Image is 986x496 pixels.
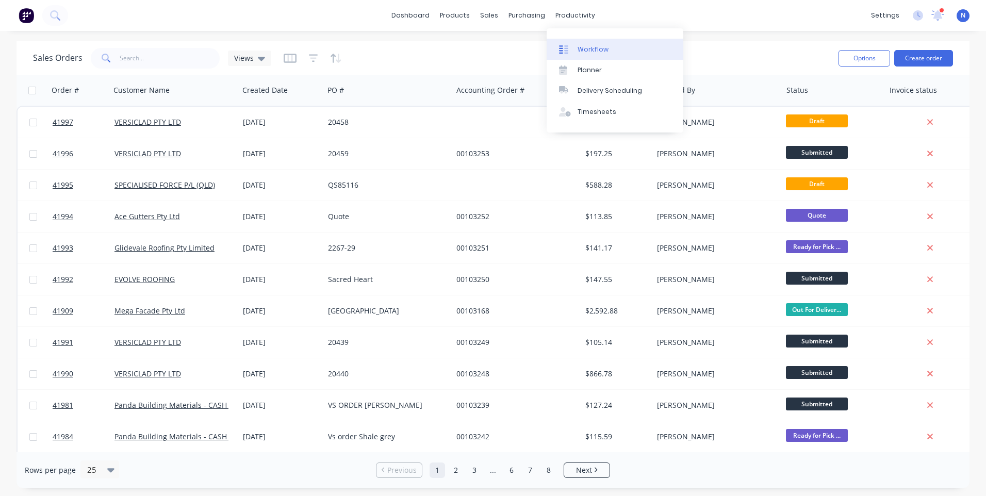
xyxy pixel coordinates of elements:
[866,8,905,23] div: settings
[53,421,114,452] a: 41984
[564,465,610,475] a: Next page
[894,50,953,67] button: Create order
[657,369,771,379] div: [PERSON_NAME]
[585,180,646,190] div: $588.28
[786,335,848,348] span: Submitted
[328,117,442,127] div: 20458
[53,274,73,285] span: 41992
[53,243,73,253] span: 41993
[585,148,646,159] div: $197.25
[53,201,114,232] a: 41994
[114,211,180,221] a: Ace Gutters Pty Ltd
[120,48,220,69] input: Search...
[585,432,646,442] div: $115.59
[52,85,79,95] div: Order #
[328,180,442,190] div: QS85116
[456,211,571,222] div: 00103252
[786,114,848,127] span: Draft
[114,432,245,441] a: Panda Building Materials - CASH SALE
[243,180,320,190] div: [DATE]
[657,211,771,222] div: [PERSON_NAME]
[328,369,442,379] div: 20440
[243,274,320,285] div: [DATE]
[657,274,771,285] div: [PERSON_NAME]
[33,53,83,63] h1: Sales Orders
[243,400,320,410] div: [DATE]
[786,146,848,159] span: Submitted
[53,107,114,138] a: 41997
[328,337,442,348] div: 20439
[475,8,503,23] div: sales
[657,180,771,190] div: [PERSON_NAME]
[53,148,73,159] span: 41996
[456,432,571,442] div: 00103242
[456,337,571,348] div: 00103249
[961,11,965,20] span: N
[585,306,646,316] div: $2,592.88
[585,369,646,379] div: $866.78
[657,148,771,159] div: [PERSON_NAME]
[576,465,592,475] span: Next
[578,45,609,54] div: Workflow
[328,243,442,253] div: 2267-29
[585,211,646,222] div: $113.85
[243,337,320,348] div: [DATE]
[53,369,73,379] span: 41990
[114,274,175,284] a: EVOLVE ROOFING
[585,274,646,285] div: $147.55
[372,462,614,478] ul: Pagination
[541,462,556,478] a: Page 8
[585,243,646,253] div: $141.17
[53,233,114,263] a: 41993
[53,117,73,127] span: 41997
[53,180,73,190] span: 41995
[243,243,320,253] div: [DATE]
[113,85,170,95] div: Customer Name
[243,306,320,316] div: [DATE]
[53,306,73,316] span: 41909
[114,400,245,410] a: Panda Building Materials - CASH SALE
[485,462,501,478] a: Jump forward
[503,8,550,23] div: purchasing
[456,243,571,253] div: 00103251
[328,148,442,159] div: 20459
[243,432,320,442] div: [DATE]
[467,462,482,478] a: Page 3
[585,400,646,410] div: $127.24
[114,369,181,378] a: VERSICLAD PTY LTD
[234,53,254,63] span: Views
[53,295,114,326] a: 41909
[786,85,808,95] div: Status
[53,264,114,295] a: 41992
[786,209,848,222] span: Quote
[657,117,771,127] div: [PERSON_NAME]
[435,8,475,23] div: products
[786,240,848,253] span: Ready for Pick ...
[53,358,114,389] a: 41990
[53,400,73,410] span: 41981
[550,8,600,23] div: productivity
[328,432,442,442] div: Vs order Shale grey
[657,306,771,316] div: [PERSON_NAME]
[328,400,442,410] div: VS ORDER [PERSON_NAME]
[114,243,215,253] a: Glidevale Roofing Pty Limited
[114,148,181,158] a: VERSICLAD PTY LTD
[522,462,538,478] a: Page 7
[786,177,848,190] span: Draft
[25,465,76,475] span: Rows per page
[657,243,771,253] div: [PERSON_NAME]
[243,211,320,222] div: [DATE]
[547,80,683,101] a: Delivery Scheduling
[547,60,683,80] a: Planner
[53,327,114,358] a: 41991
[578,86,642,95] div: Delivery Scheduling
[456,274,571,285] div: 00103250
[657,400,771,410] div: [PERSON_NAME]
[786,272,848,285] span: Submitted
[114,306,185,316] a: Mega Facade Pty Ltd
[839,50,890,67] button: Options
[328,274,442,285] div: Sacred Heart
[657,337,771,348] div: [PERSON_NAME]
[448,462,464,478] a: Page 2
[578,107,616,117] div: Timesheets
